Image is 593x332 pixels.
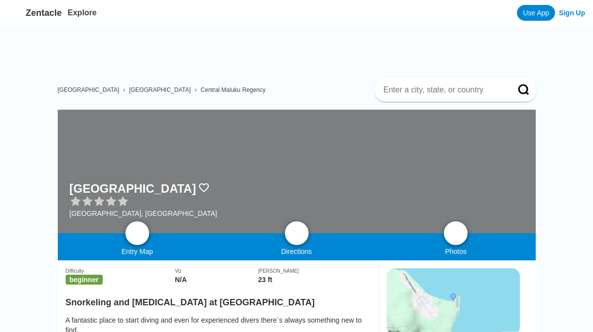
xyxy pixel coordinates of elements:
[125,221,149,245] a: map
[70,209,217,217] div: [GEOGRAPHIC_DATA], [GEOGRAPHIC_DATA]
[131,227,143,239] img: map
[8,5,24,21] img: Zentacle logo
[175,268,258,274] div: Viz
[517,5,555,21] a: Use App
[258,276,370,284] div: 23 ft
[217,248,376,255] div: Directions
[195,86,197,93] span: ›
[68,8,97,17] a: Explore
[26,8,62,18] span: Zentacle
[66,268,175,274] div: Difficulty
[66,291,370,308] h2: Snorkeling and [MEDICAL_DATA] at [GEOGRAPHIC_DATA]
[376,248,536,255] div: Photos
[200,86,265,93] a: Central Maluku Regency
[450,227,462,239] img: photos
[258,268,370,274] div: [PERSON_NAME]
[70,182,196,196] h1: [GEOGRAPHIC_DATA]
[383,85,504,95] input: Enter a city, state, or country
[291,227,303,239] img: directions
[58,248,217,255] div: Entry Map
[123,86,125,93] span: ›
[444,221,468,245] a: photos
[175,276,258,284] div: N/A
[8,5,62,21] a: Zentacle logoZentacle
[58,86,119,93] a: [GEOGRAPHIC_DATA]
[129,86,191,93] a: [GEOGRAPHIC_DATA]
[559,9,585,17] a: Sign Up
[66,275,103,285] span: beginner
